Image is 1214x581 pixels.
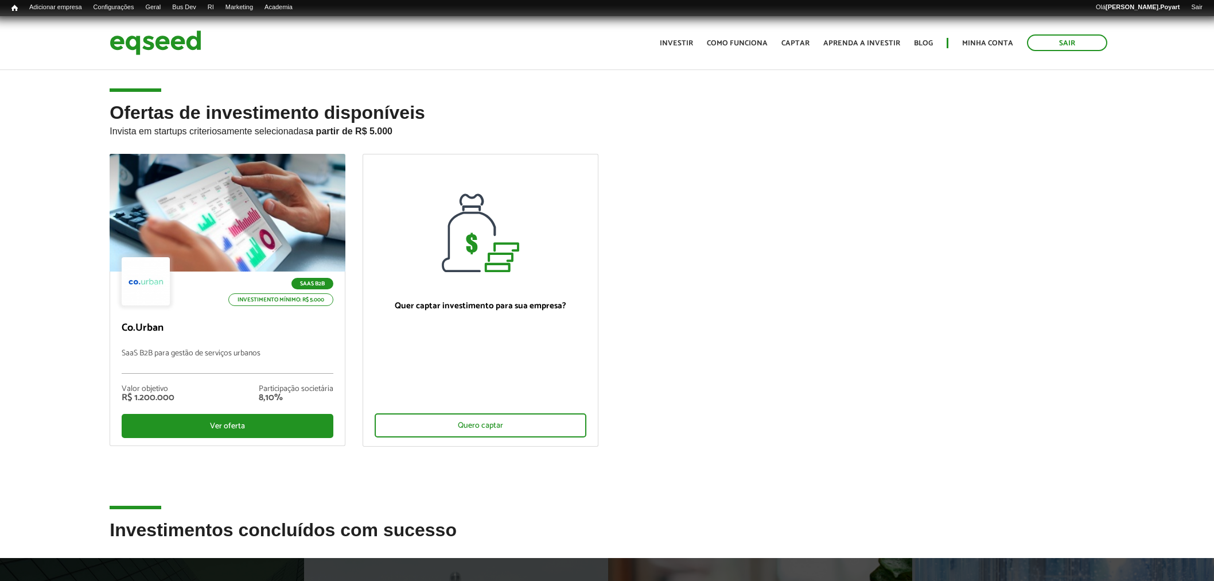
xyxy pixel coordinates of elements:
[110,154,345,446] a: SaaS B2B Investimento mínimo: R$ 5.000 Co.Urban SaaS B2B para gestão de serviços urbanos Valor ob...
[823,40,900,47] a: Aprenda a investir
[202,3,220,12] a: RI
[122,393,174,402] div: R$ 1.200.000
[110,28,201,58] img: EqSeed
[24,3,88,12] a: Adicionar empresa
[122,385,174,393] div: Valor objetivo
[660,40,693,47] a: Investir
[259,385,333,393] div: Participação societária
[122,414,333,438] div: Ver oferta
[259,3,298,12] a: Academia
[962,40,1013,47] a: Minha conta
[363,154,598,447] a: Quer captar investimento para sua empresa? Quero captar
[228,293,333,306] p: Investimento mínimo: R$ 5.000
[781,40,810,47] a: Captar
[375,301,586,311] p: Quer captar investimento para sua empresa?
[259,393,333,402] div: 8,10%
[1027,34,1107,51] a: Sair
[1106,3,1180,10] strong: [PERSON_NAME].Poyart
[88,3,140,12] a: Configurações
[220,3,259,12] a: Marketing
[914,40,933,47] a: Blog
[6,3,24,14] a: Início
[375,413,586,437] div: Quero captar
[139,3,166,12] a: Geral
[707,40,768,47] a: Como funciona
[122,322,333,335] p: Co.Urban
[291,278,333,289] p: SaaS B2B
[1090,3,1186,12] a: Olá[PERSON_NAME].Poyart
[110,103,1104,154] h2: Ofertas de investimento disponíveis
[308,126,392,136] strong: a partir de R$ 5.000
[166,3,202,12] a: Bus Dev
[122,349,333,374] p: SaaS B2B para gestão de serviços urbanos
[11,4,18,12] span: Início
[110,123,1104,137] p: Invista em startups criteriosamente selecionadas
[110,520,1104,557] h2: Investimentos concluídos com sucesso
[1185,3,1208,12] a: Sair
